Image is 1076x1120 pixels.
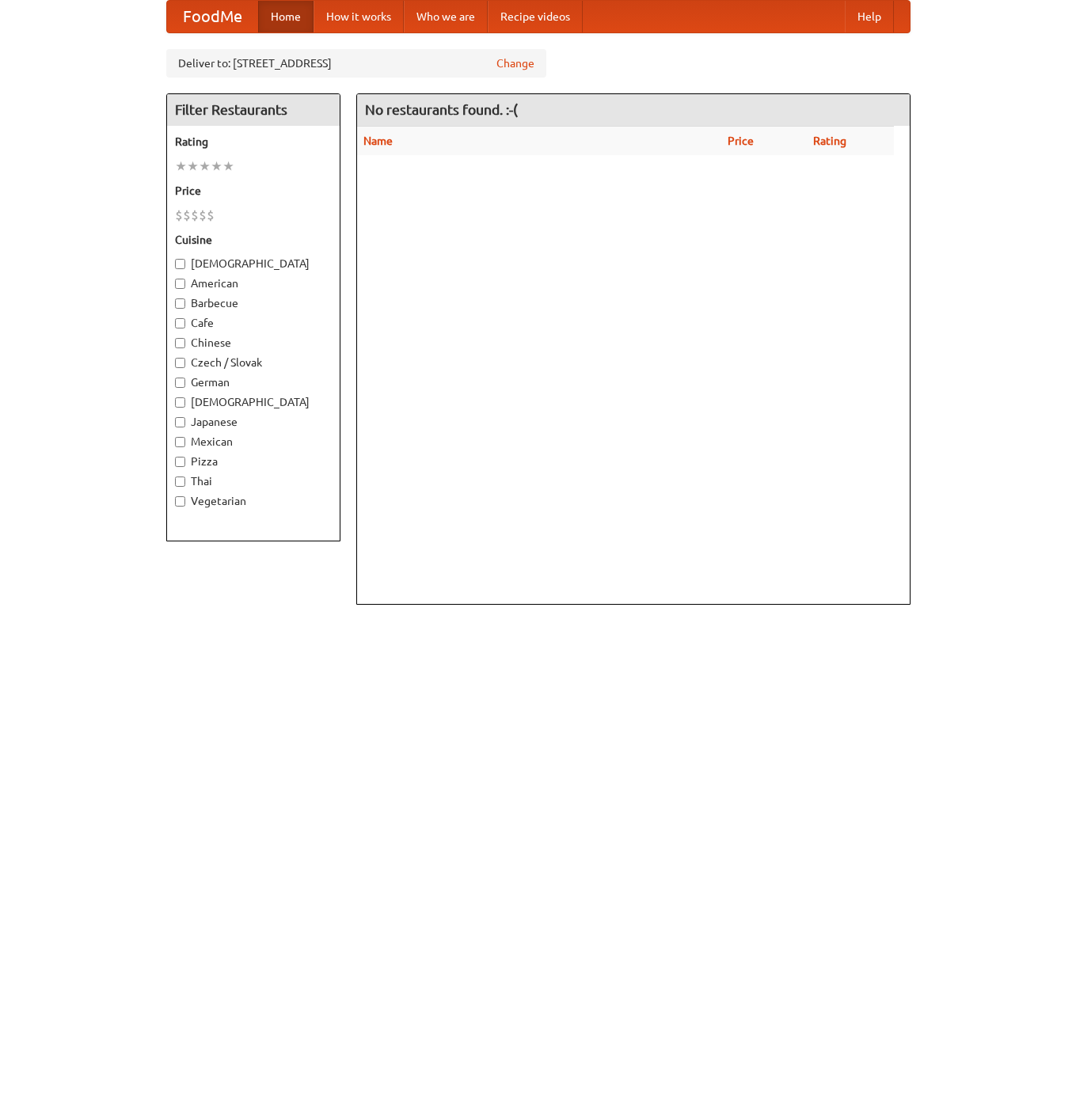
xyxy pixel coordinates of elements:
[175,295,332,311] label: Barbecue
[496,55,534,71] a: Change
[175,275,332,291] label: American
[175,417,185,427] input: Japanese
[175,207,183,224] li: $
[175,358,185,368] input: Czech / Slovak
[175,315,332,331] label: Cafe
[175,476,185,487] input: Thai
[175,318,185,328] input: Cafe
[175,355,332,370] label: Czech / Slovak
[175,493,332,509] label: Vegetarian
[175,378,185,388] input: German
[175,256,332,271] label: [DEMOGRAPHIC_DATA]
[175,437,185,447] input: Mexican
[191,207,199,224] li: $
[166,49,546,78] div: Deliver to: [STREET_ADDRESS]
[199,207,207,224] li: $
[175,473,332,489] label: Thai
[175,496,185,507] input: Vegetarian
[365,102,518,117] ng-pluralize: No restaurants found. :-(
[175,454,332,469] label: Pizza
[845,1,894,32] a: Help
[314,1,404,32] a: How it works
[175,134,332,150] h5: Rating
[488,1,583,32] a: Recipe videos
[175,397,185,408] input: [DEMOGRAPHIC_DATA]
[187,158,199,175] li: ★
[207,207,215,224] li: $
[175,183,332,199] h5: Price
[199,158,211,175] li: ★
[175,232,332,248] h5: Cuisine
[183,207,191,224] li: $
[175,259,185,269] input: [DEMOGRAPHIC_DATA]
[813,135,846,147] a: Rating
[175,279,185,289] input: American
[211,158,222,175] li: ★
[363,135,393,147] a: Name
[175,394,332,410] label: [DEMOGRAPHIC_DATA]
[175,414,332,430] label: Japanese
[175,335,332,351] label: Chinese
[258,1,314,32] a: Home
[167,1,258,32] a: FoodMe
[167,94,340,126] h4: Filter Restaurants
[222,158,234,175] li: ★
[728,135,754,147] a: Price
[175,457,185,467] input: Pizza
[175,434,332,450] label: Mexican
[175,338,185,348] input: Chinese
[175,374,332,390] label: German
[404,1,488,32] a: Who we are
[175,158,187,175] li: ★
[175,298,185,309] input: Barbecue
